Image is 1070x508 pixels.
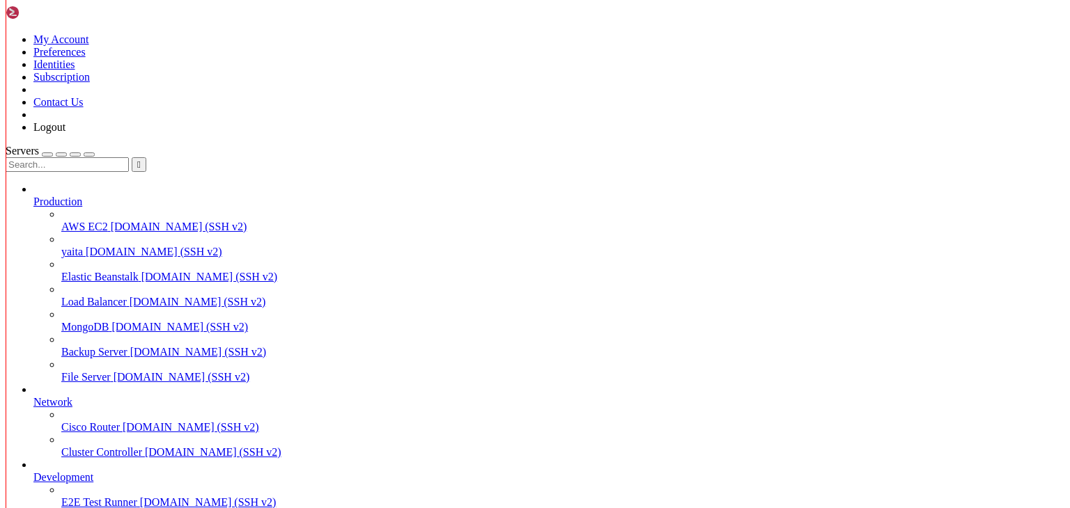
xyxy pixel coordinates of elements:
span: Cisco Router [61,421,120,433]
a: Cisco Router [DOMAIN_NAME] (SSH v2) [61,421,1064,434]
a: Production [33,196,1064,208]
span: Backup Server [61,346,127,358]
span: Elastic Beanstalk [61,271,139,283]
a: File Server [DOMAIN_NAME] (SSH v2) [61,371,1064,383]
span: [DOMAIN_NAME] (SSH v2) [130,346,267,358]
input: Search... [6,157,129,172]
span: File Server [61,371,111,383]
span: Production [33,196,82,207]
a: My Account [33,33,89,45]
button:  [132,157,146,172]
a: Subscription [33,71,90,83]
span: [DOMAIN_NAME] (SSH v2) [111,221,247,232]
a: Backup Server [DOMAIN_NAME] (SSH v2) [61,346,1064,358]
span:  [137,159,141,170]
span: [DOMAIN_NAME] (SSH v2) [86,246,222,257]
a: Contact Us [33,96,84,108]
li: MongoDB [DOMAIN_NAME] (SSH v2) [61,308,1064,333]
span: Load Balancer [61,296,127,308]
span: Cluster Controller [61,446,142,458]
a: yaita [DOMAIN_NAME] (SSH v2) [61,246,1064,258]
a: Logout [33,121,65,133]
span: yaita [61,246,83,257]
a: Identities [33,58,75,70]
img: Shellngn [6,6,86,19]
li: File Server [DOMAIN_NAME] (SSH v2) [61,358,1064,383]
li: AWS EC2 [DOMAIN_NAME] (SSH v2) [61,208,1064,233]
li: Cluster Controller [DOMAIN_NAME] (SSH v2) [61,434,1064,459]
a: AWS EC2 [DOMAIN_NAME] (SSH v2) [61,221,1064,233]
span: [DOMAIN_NAME] (SSH v2) [141,271,278,283]
li: Load Balancer [DOMAIN_NAME] (SSH v2) [61,283,1064,308]
a: Development [33,471,1064,484]
span: [DOMAIN_NAME] (SSH v2) [130,296,266,308]
a: Elastic Beanstalk [DOMAIN_NAME] (SSH v2) [61,271,1064,283]
a: Servers [6,145,95,157]
span: E2E Test Runner [61,496,137,508]
span: Servers [6,145,39,157]
a: MongoDB [DOMAIN_NAME] (SSH v2) [61,321,1064,333]
li: Cisco Router [DOMAIN_NAME] (SSH v2) [61,408,1064,434]
li: yaita [DOMAIN_NAME] (SSH v2) [61,233,1064,258]
a: Preferences [33,46,86,58]
span: [DOMAIN_NAME] (SSH v2) [140,496,277,508]
span: Network [33,396,72,408]
span: [DOMAIN_NAME] (SSH v2) [111,321,248,333]
li: Backup Server [DOMAIN_NAME] (SSH v2) [61,333,1064,358]
span: Development [33,471,93,483]
a: Network [33,396,1064,408]
li: Elastic Beanstalk [DOMAIN_NAME] (SSH v2) [61,258,1064,283]
span: MongoDB [61,321,109,333]
a: Load Balancer [DOMAIN_NAME] (SSH v2) [61,296,1064,308]
span: AWS EC2 [61,221,108,232]
li: Production [33,183,1064,383]
li: Network [33,383,1064,459]
span: [DOMAIN_NAME] (SSH v2) [145,446,281,458]
span: [DOMAIN_NAME] (SSH v2) [114,371,250,383]
a: Cluster Controller [DOMAIN_NAME] (SSH v2) [61,446,1064,459]
span: [DOMAIN_NAME] (SSH v2) [123,421,259,433]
